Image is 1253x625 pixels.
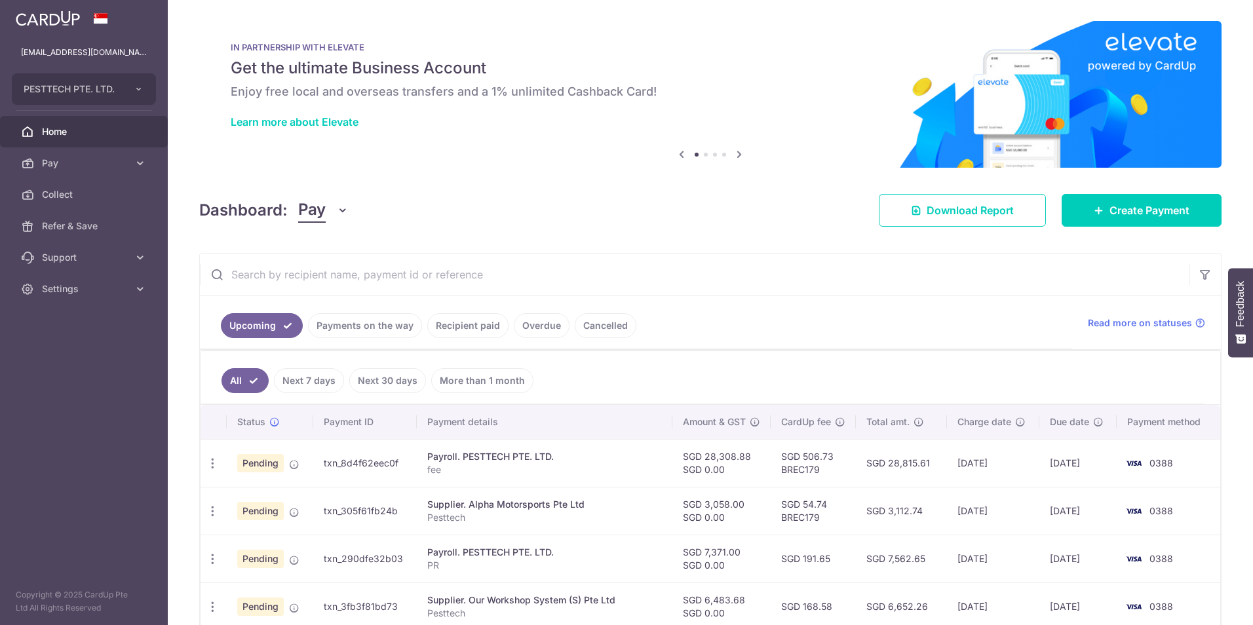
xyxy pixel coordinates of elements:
td: [DATE] [1039,439,1117,487]
span: Pending [237,502,284,520]
h4: Dashboard: [199,199,288,222]
th: Payment ID [313,405,417,439]
td: [DATE] [1039,487,1117,535]
button: Pay [298,198,349,223]
span: Pay [42,157,128,170]
a: Read more on statuses [1088,316,1205,330]
a: More than 1 month [431,368,533,393]
span: Due date [1050,415,1089,428]
td: [DATE] [1039,535,1117,582]
th: Payment method [1117,405,1220,439]
span: Pending [237,597,284,616]
span: Create Payment [1109,202,1189,218]
span: Read more on statuses [1088,316,1192,330]
p: fee [427,463,662,476]
td: txn_290dfe32b03 [313,535,417,582]
img: CardUp [16,10,80,26]
img: Bank Card [1121,503,1147,519]
span: Support [42,251,128,264]
th: Payment details [417,405,672,439]
span: Amount & GST [683,415,746,428]
p: Pesttech [427,607,662,620]
a: Next 7 days [274,368,344,393]
a: Overdue [514,313,569,338]
a: Recipient paid [427,313,509,338]
input: Search by recipient name, payment id or reference [200,254,1189,295]
p: PR [427,559,662,572]
p: Pesttech [427,511,662,524]
span: Pending [237,550,284,568]
a: Payments on the way [308,313,422,338]
td: [DATE] [947,487,1039,535]
button: Feedback - Show survey [1228,268,1253,357]
td: SGD 54.74 BREC179 [771,487,856,535]
span: 0388 [1149,553,1173,564]
span: Settings [42,282,128,295]
span: 0388 [1149,457,1173,468]
a: All [222,368,269,393]
span: Download Report [927,202,1014,218]
td: SGD 3,112.74 [856,487,948,535]
td: SGD 28,815.61 [856,439,948,487]
p: IN PARTNERSHIP WITH ELEVATE [231,42,1190,52]
td: SGD 28,308.88 SGD 0.00 [672,439,771,487]
a: Download Report [879,194,1046,227]
h6: Enjoy free local and overseas transfers and a 1% unlimited Cashback Card! [231,84,1190,100]
span: Charge date [957,415,1011,428]
td: txn_305f61fb24b [313,487,417,535]
td: txn_8d4f62eec0f [313,439,417,487]
td: SGD 506.73 BREC179 [771,439,856,487]
span: Pay [298,198,326,223]
span: Pending [237,454,284,472]
div: Supplier. Alpha Motorsports Pte Ltd [427,498,662,511]
span: Feedback [1235,281,1246,327]
div: Payroll. PESTTECH PTE. LTD. [427,450,662,463]
span: Status [237,415,265,428]
a: Cancelled [575,313,636,338]
td: SGD 3,058.00 SGD 0.00 [672,487,771,535]
img: Bank Card [1121,551,1147,567]
td: SGD 191.65 [771,535,856,582]
span: CardUp fee [781,415,831,428]
img: Bank Card [1121,455,1147,471]
a: Upcoming [221,313,303,338]
td: SGD 7,562.65 [856,535,948,582]
a: Next 30 days [349,368,426,393]
span: Collect [42,188,128,201]
div: Payroll. PESTTECH PTE. LTD. [427,546,662,559]
span: Refer & Save [42,219,128,233]
div: Supplier. Our Workshop System (S) Pte Ltd [427,594,662,607]
span: Total amt. [866,415,910,428]
span: 0388 [1149,601,1173,612]
td: [DATE] [947,439,1039,487]
span: Home [42,125,128,138]
span: 0388 [1149,505,1173,516]
td: SGD 7,371.00 SGD 0.00 [672,535,771,582]
a: Create Payment [1062,194,1222,227]
span: PESTTECH PTE. LTD. [24,83,121,96]
a: Learn more about Elevate [231,115,358,128]
button: PESTTECH PTE. LTD. [12,73,156,105]
td: [DATE] [947,535,1039,582]
img: Bank Card [1121,599,1147,615]
img: Renovation banner [199,21,1222,168]
p: [EMAIL_ADDRESS][DOMAIN_NAME] [21,46,147,59]
h5: Get the ultimate Business Account [231,58,1190,79]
